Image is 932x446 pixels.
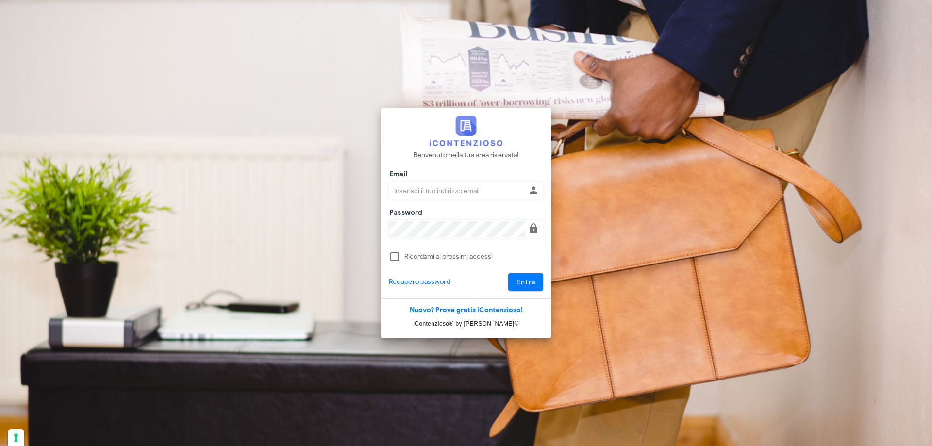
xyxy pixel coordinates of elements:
p: iContenzioso® by [PERSON_NAME]© [381,319,551,329]
p: Benvenuto nella tua area riservata! [414,150,519,161]
a: Nuovo? Prova gratis iContenzioso! [410,306,523,314]
label: Email [386,169,408,179]
label: Ricordami ai prossimi accessi [404,252,543,262]
span: Entra [516,278,536,286]
button: Le tue preferenze relative al consenso per le tecnologie di tracciamento [8,429,24,446]
input: Inserisci il tuo indirizzo email [389,182,526,199]
label: Password [386,208,423,217]
button: Entra [508,273,544,291]
a: Recupero password [389,277,450,287]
